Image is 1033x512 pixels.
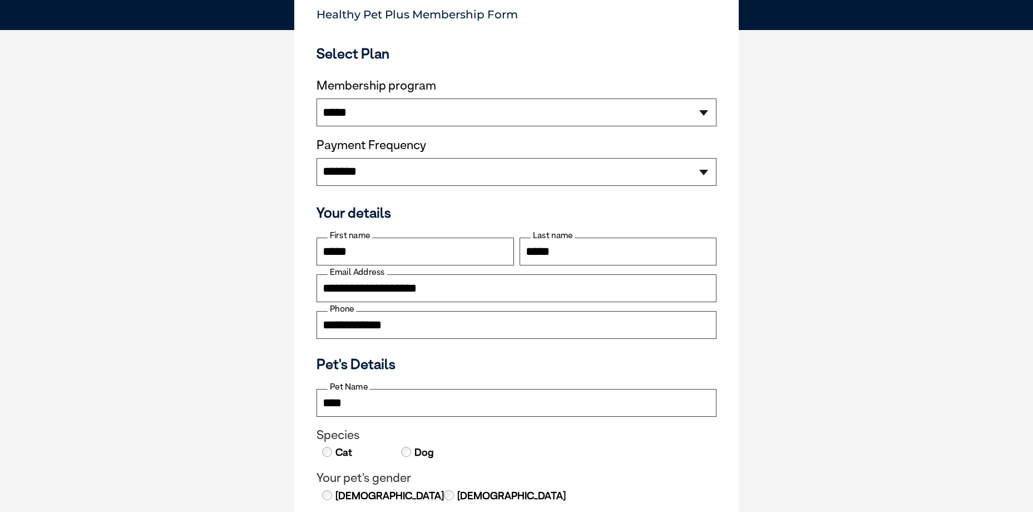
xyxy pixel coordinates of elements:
[531,230,575,240] label: Last name
[317,471,716,485] legend: Your pet's gender
[317,138,426,152] label: Payment Frequency
[334,489,444,503] label: [DEMOGRAPHIC_DATA]
[312,356,721,372] h3: Pet's Details
[328,230,372,240] label: First name
[334,445,352,460] label: Cat
[317,78,716,93] label: Membership program
[456,489,566,503] label: [DEMOGRAPHIC_DATA]
[317,204,716,221] h3: Your details
[328,267,387,277] label: Email Address
[317,3,716,21] p: Healthy Pet Plus Membership Form
[317,428,716,442] legend: Species
[328,304,356,314] label: Phone
[413,445,434,460] label: Dog
[317,45,716,62] h3: Select Plan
